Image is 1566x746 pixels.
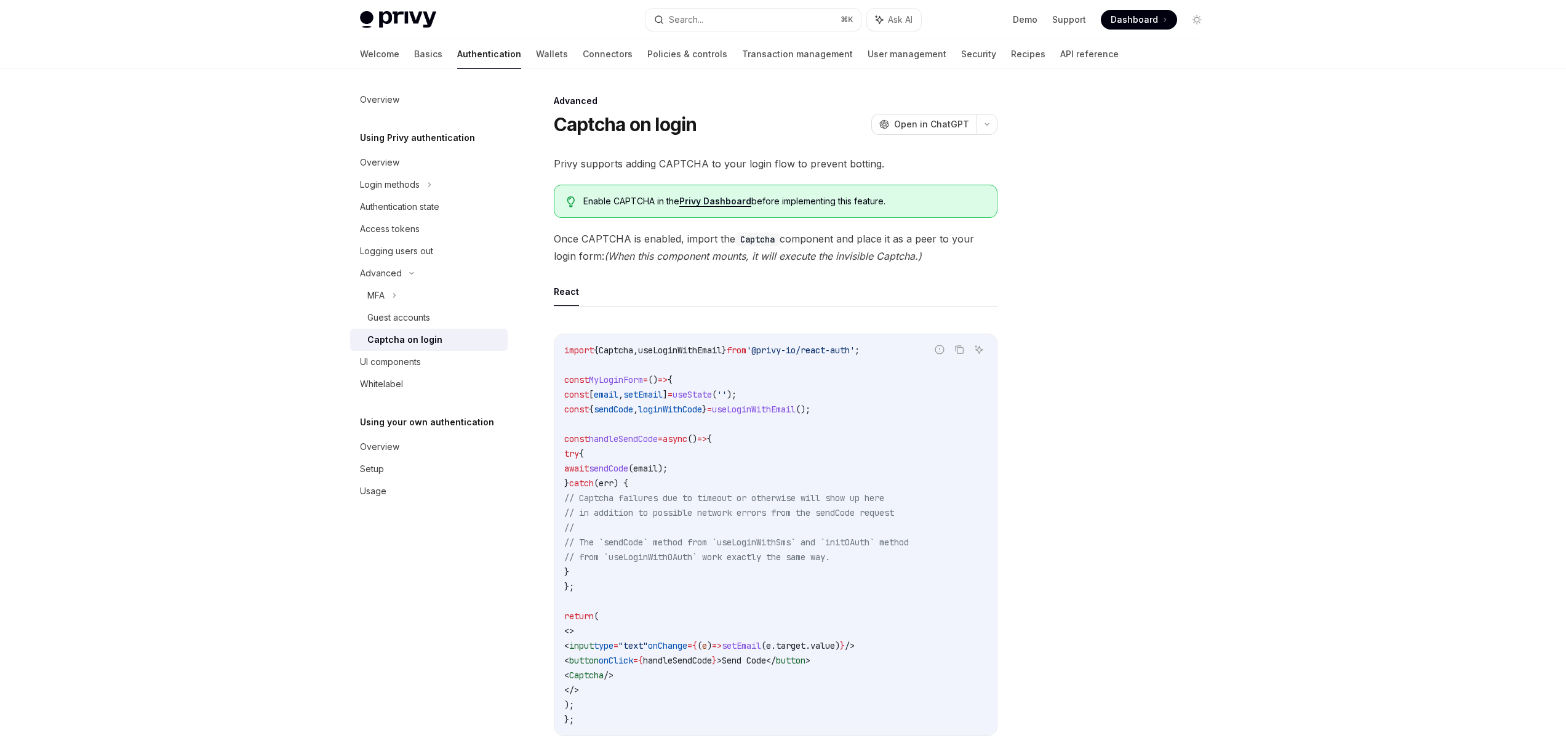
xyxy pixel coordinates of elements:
[350,480,508,502] a: Usage
[712,640,722,651] span: =>
[867,9,921,31] button: Ask AI
[845,640,855,651] span: />
[894,118,969,130] span: Open in ChatGPT
[712,389,717,400] span: (
[583,195,984,207] span: Enable CAPTCHA in the before implementing this feature.
[599,655,633,666] span: onClick
[350,329,508,351] a: Captcha on login
[633,345,638,356] span: ,
[589,389,594,400] span: [
[579,448,584,459] span: {
[564,492,884,503] span: // Captcha failures due to timeout or otherwise will show up here
[569,478,594,489] span: catch
[643,655,712,666] span: handleSendCode
[564,640,569,651] span: <
[360,266,402,281] div: Advanced
[638,345,722,356] span: useLoginWithEmail
[1111,14,1158,26] span: Dashboard
[350,351,508,373] a: UI components
[717,655,722,666] span: >
[722,640,761,651] span: setEmail
[554,155,997,172] span: Privy supports adding CAPTCHA to your login flow to prevent botting.
[564,625,574,636] span: <>
[554,277,579,306] button: React
[360,130,475,145] h5: Using Privy authentication
[613,478,628,489] span: ) {
[835,640,840,651] span: )
[871,114,977,135] button: Open in ChatGPT
[350,240,508,262] a: Logging users out
[564,374,589,385] span: const
[360,92,399,107] div: Overview
[569,670,604,681] span: Captcha
[564,433,589,444] span: const
[643,374,648,385] span: =
[350,458,508,480] a: Setup
[554,113,697,135] h1: Captcha on login
[360,222,420,236] div: Access tokens
[599,345,633,356] span: Captcha
[589,404,594,415] span: {
[564,537,909,548] span: // The `sendCode` method from `useLoginWithSms` and `initOAuth` method
[564,581,574,592] span: };
[697,433,707,444] span: =>
[360,199,439,214] div: Authentication state
[350,196,508,218] a: Authentication state
[564,611,594,622] span: return
[564,448,579,459] span: try
[663,433,687,444] span: async
[613,640,618,651] span: =
[645,9,861,31] button: Search...⌘K
[360,439,399,454] div: Overview
[746,345,855,356] span: '@privy-io/react-auth'
[668,374,673,385] span: {
[367,332,442,347] div: Captcha on login
[961,39,996,69] a: Security
[663,389,668,400] span: ]
[350,436,508,458] a: Overview
[618,640,648,651] span: "text"
[692,640,697,651] span: {
[702,404,707,415] span: }
[623,389,663,400] span: setEmail
[554,95,997,107] div: Advanced
[951,342,967,358] button: Copy the contents from the code block
[564,551,830,563] span: // from `useLoginWithOAuth` work exactly the same way.
[618,389,623,400] span: ,
[707,640,712,651] span: )
[564,478,569,489] span: }
[604,670,613,681] span: />
[350,218,508,240] a: Access tokens
[350,89,508,111] a: Overview
[712,404,796,415] span: useLoginWithEmail
[360,377,403,391] div: Whitelabel
[687,433,697,444] span: ()
[658,463,668,474] span: );
[564,345,594,356] span: import
[564,522,574,533] span: //
[536,39,568,69] a: Wallets
[776,655,805,666] span: button
[564,404,589,415] span: const
[564,655,569,666] span: <
[855,345,860,356] span: ;
[868,39,946,69] a: User management
[702,640,707,651] span: e
[841,15,853,25] span: ⌘ K
[1011,39,1045,69] a: Recipes
[697,640,702,651] span: (
[638,655,643,666] span: {
[564,670,569,681] span: <
[589,374,643,385] span: MyLoginForm
[658,433,663,444] span: =
[367,288,385,303] div: MFA
[594,404,633,415] span: sendCode
[589,463,628,474] span: sendCode
[805,655,810,666] span: >
[1101,10,1177,30] a: Dashboard
[564,389,589,400] span: const
[350,151,508,174] a: Overview
[360,462,384,476] div: Setup
[673,389,712,400] span: useState
[1187,10,1207,30] button: Toggle dark mode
